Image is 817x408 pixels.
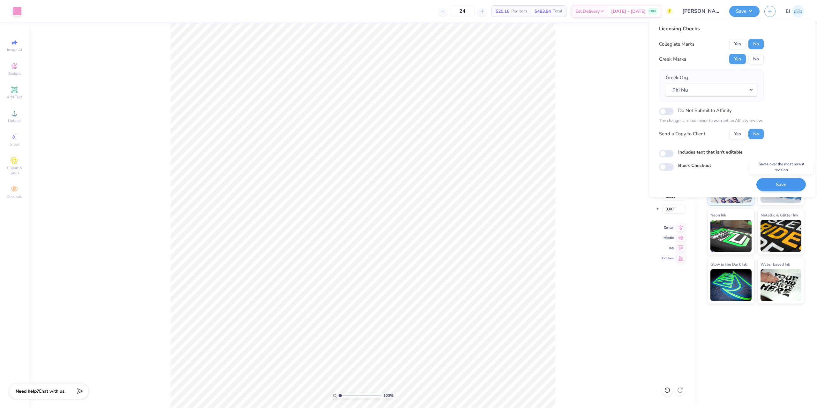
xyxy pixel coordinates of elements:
[649,9,656,13] span: FREE
[748,39,764,49] button: No
[729,39,746,49] button: Yes
[786,8,790,15] span: EJ
[761,261,790,268] span: Water based Ink
[748,129,764,139] button: No
[710,269,752,301] img: Glow in the Dark Ink
[761,220,802,252] img: Metallic & Glitter Ink
[678,162,711,169] label: Block Checkout
[16,388,39,394] strong: Need help?
[450,5,475,17] input: – –
[729,6,760,17] button: Save
[662,256,674,261] span: Bottom
[678,5,724,18] input: Untitled Design
[553,8,562,15] span: Total
[761,212,798,218] span: Metallic & Glitter Ink
[678,106,732,115] label: Do Not Submit to Affinity
[792,5,804,18] img: Edgardo Jr
[659,41,694,48] div: Collegiate Marks
[535,8,551,15] span: $483.84
[383,393,394,398] span: 100 %
[511,8,527,15] span: Per Item
[729,129,746,139] button: Yes
[659,56,686,63] div: Greek Marks
[7,94,22,100] span: Add Text
[39,388,65,394] span: Chat with us.
[575,8,600,15] span: Est. Delivery
[786,5,804,18] a: EJ
[10,142,19,147] span: Greek
[662,236,674,240] span: Middle
[710,261,747,268] span: Glow in the Dark Ink
[729,54,746,64] button: Yes
[659,118,764,124] p: The changes are too minor to warrant an Affinity review.
[749,160,813,174] div: Saves over the most recent revision
[8,118,21,123] span: Upload
[710,212,726,218] span: Neon Ink
[659,25,764,33] div: Licensing Checks
[666,84,757,97] button: Phi Mu
[659,130,705,138] div: Send a Copy to Client
[496,8,509,15] span: $20.16
[662,225,674,230] span: Center
[756,178,806,191] button: Save
[611,8,646,15] span: [DATE] - [DATE]
[3,165,26,176] span: Clipart & logos
[761,269,802,301] img: Water based Ink
[666,74,688,81] label: Greek Org
[7,47,22,52] span: Image AI
[7,194,22,199] span: Decorate
[7,71,21,76] span: Designs
[678,149,743,155] label: Includes text that isn't editable
[662,246,674,250] span: Top
[748,54,764,64] button: No
[710,220,752,252] img: Neon Ink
